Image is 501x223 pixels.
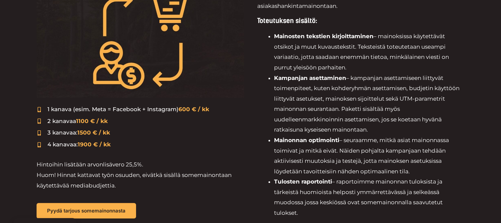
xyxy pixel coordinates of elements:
strong: Mainonnan optimointi [274,137,339,143]
span: Pyydä tarjous somemainonnasta [47,208,125,213]
span: 1900 € / kk [78,141,111,148]
span: 4 kanavaa: [46,139,111,150]
p: Hintoihin lisätään arvonlisävero 25,5%. Huom! Hinnat kattavat työn osuuden, eivätkä sisällä somem... [37,160,244,191]
strong: Toteutuksen sisältö: [257,17,317,25]
strong: Kampanjan asettaminen [274,75,346,81]
span: 2 kanavaa [46,116,108,127]
span: 600 € / kk [179,106,209,112]
li: – kampanjan asettamiseen liittyvät toimenpiteet, kuten kohderyhmän asettamisen, budjetin käyttöön... [274,73,465,135]
span: 3 kanavaa: [46,128,110,138]
li: – seuraamme, mitkä asiat mainonnassa toimivat ja mitkä eivät. Näiden pohjalta kampanjaan tehdään ... [274,135,465,177]
li: – mainoksissa käytettävät otsikot ja muut kuvaustekstit. Teksteistä toteutetaan useampi variaatio... [274,31,465,73]
span: 1500 € / kk [77,129,110,136]
li: – raportoimme mainonnan tuloksista ja tärkeistä huomioista helposti ymmärrettävässä ja selkeässä ... [274,177,465,218]
a: Pyydä tarjous somemainonnasta [37,203,136,218]
span: 1100 € / kk [76,118,108,124]
strong: Mainosten tekstien kirjoittaminen [274,33,374,39]
span: 1 kanava (esim. Meta = Facebook + Instagram) [46,104,209,115]
strong: Tulosten raportointi [274,178,332,185]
